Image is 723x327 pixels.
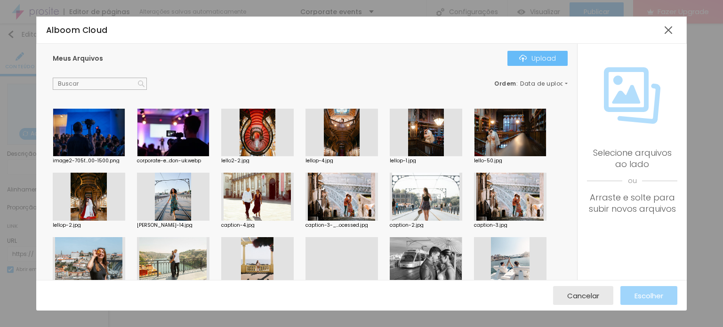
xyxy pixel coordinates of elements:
[305,223,378,228] div: caption-3-_...ocessed.jpg
[519,55,556,62] div: Upload
[305,159,378,163] div: lellop-4.jpg
[221,223,294,228] div: caption-4.jpg
[604,67,660,124] img: Icone
[53,54,103,63] span: Meus Arquivos
[138,80,145,87] img: Icone
[390,159,462,163] div: lellop-1.jpg
[46,24,108,36] span: Alboom Cloud
[53,78,147,90] input: Buscar
[494,81,568,87] div: :
[620,286,677,305] button: Escolher
[520,81,569,87] span: Data de upload
[474,223,546,228] div: caption-3.jpg
[390,223,462,228] div: caption-2.jpg
[53,159,125,163] div: image2-705f...00-1500.png
[587,170,677,192] span: ou
[137,159,209,163] div: corporate-e...don-uk.webp
[474,159,546,163] div: lello-50.jpg
[507,51,568,66] button: IconeUpload
[567,292,599,300] span: Cancelar
[587,147,677,215] div: Selecione arquivos ao lado Arraste e solte para subir novos arquivos
[494,80,516,88] span: Ordem
[137,223,209,228] div: [PERSON_NAME]-14.jpg
[53,223,125,228] div: lellop-2.jpg
[635,292,663,300] span: Escolher
[221,159,294,163] div: lello2-2.jpg
[519,55,527,62] img: Icone
[553,286,613,305] button: Cancelar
